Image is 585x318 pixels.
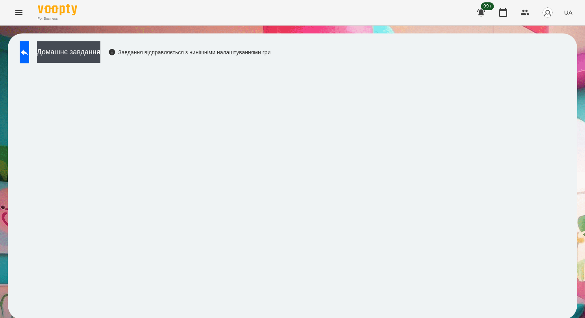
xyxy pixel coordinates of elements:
button: Menu [9,3,28,22]
img: Voopty Logo [38,4,77,15]
img: avatar_s.png [542,7,553,18]
button: UA [561,5,576,20]
span: 99+ [481,2,494,10]
button: Домашнє завдання [37,41,100,63]
div: Завдання відправляється з нинішніми налаштуваннями гри [108,48,271,56]
span: UA [564,8,572,17]
span: For Business [38,16,77,21]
